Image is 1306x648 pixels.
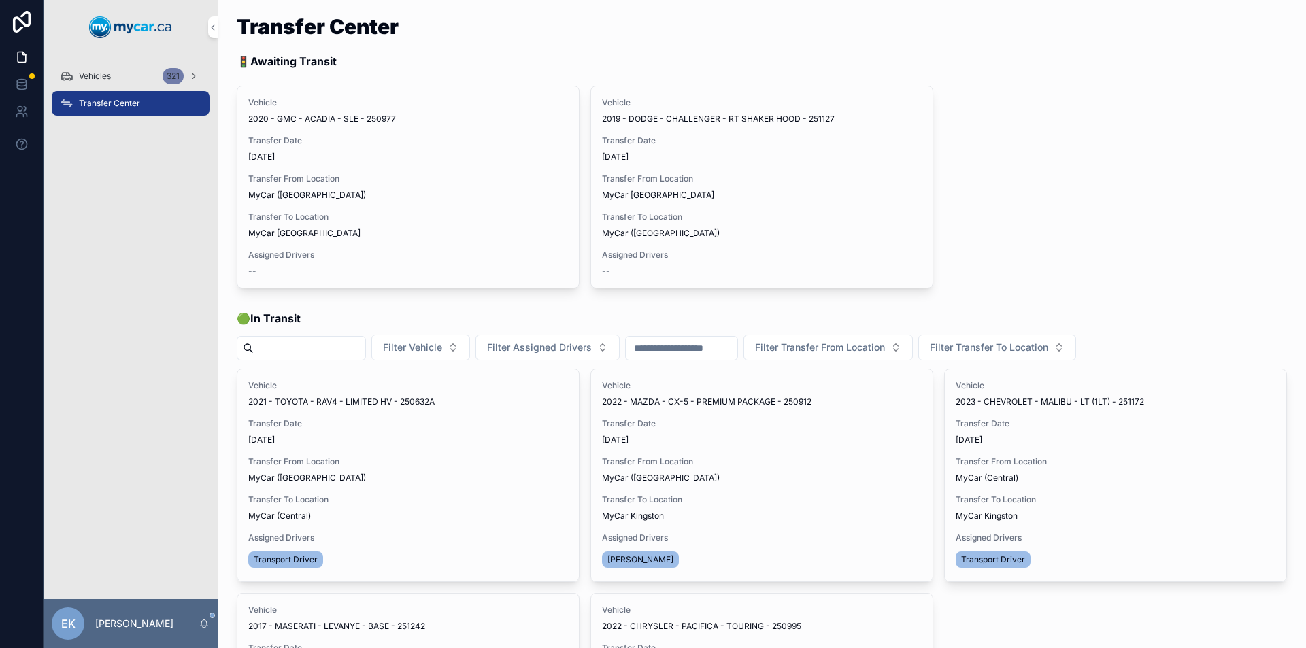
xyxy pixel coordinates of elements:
[602,418,922,429] span: Transfer Date
[602,135,922,146] span: Transfer Date
[602,434,922,445] span: [DATE]
[956,494,1275,505] span: Transfer To Location
[602,604,922,615] span: Vehicle
[930,341,1048,354] span: Filter Transfer To Location
[44,54,218,133] div: scrollable content
[602,621,801,632] span: 2022 - CHRYSLER - PACIFICA - TOURING - 250995
[602,396,811,407] span: 2022 - MAZDA - CX-5 - PREMIUM PACKAGE - 250912
[250,54,337,68] strong: Awaiting Transit
[602,250,922,260] span: Assigned Drivers
[248,380,568,391] span: Vehicle
[237,86,580,288] a: Vehicle2020 - GMC - ACADIA - SLE - 250977Transfer Date[DATE]Transfer From LocationMyCar ([GEOGRAP...
[237,16,399,37] h1: Transfer Center
[602,114,835,124] span: 2019 - DODGE - CHALLENGER - RT SHAKER HOOD - 251127
[89,16,172,38] img: App logo
[956,456,1275,467] span: Transfer From Location
[475,335,620,360] button: Select Button
[248,228,361,239] span: MyCar [GEOGRAPHIC_DATA]
[61,615,76,632] span: EK
[602,494,922,505] span: Transfer To Location
[371,335,470,360] button: Select Button
[602,97,922,108] span: Vehicle
[607,554,673,565] span: [PERSON_NAME]
[956,511,1018,522] span: MyCar Kingston
[248,152,568,163] span: [DATE]
[52,91,210,116] a: Transfer Center
[956,418,1275,429] span: Transfer Date
[602,266,610,277] span: --
[961,554,1025,565] span: Transport Driver
[383,341,442,354] span: Filter Vehicle
[248,190,366,201] span: MyCar ([GEOGRAPHIC_DATA])
[602,380,922,391] span: Vehicle
[237,369,580,582] a: Vehicle2021 - TOYOTA - RAV4 - LIMITED HV - 250632ATransfer Date[DATE]Transfer From LocationMyCar ...
[248,456,568,467] span: Transfer From Location
[248,266,256,277] span: --
[956,380,1275,391] span: Vehicle
[248,211,568,222] span: Transfer To Location
[248,511,311,522] span: MyCar (Central)
[743,335,913,360] button: Select Button
[602,456,922,467] span: Transfer From Location
[602,211,922,222] span: Transfer To Location
[248,473,366,483] span: MyCar ([GEOGRAPHIC_DATA])
[248,114,396,124] span: 2020 - GMC - ACADIA - SLE - 250977
[254,554,318,565] span: Transport Driver
[590,369,933,582] a: Vehicle2022 - MAZDA - CX-5 - PREMIUM PACKAGE - 250912Transfer Date[DATE]Transfer From LocationMyC...
[250,311,301,325] strong: In Transit
[602,532,922,543] span: Assigned Drivers
[237,310,301,326] span: 🟢
[944,369,1287,582] a: Vehicle2023 - CHEVROLET - MALIBU - LT (1LT) - 251172Transfer Date[DATE]Transfer From LocationMyCa...
[956,434,1275,445] span: [DATE]
[590,86,933,288] a: Vehicle2019 - DODGE - CHALLENGER - RT SHAKER HOOD - 251127Transfer Date[DATE]Transfer From Locati...
[602,173,922,184] span: Transfer From Location
[602,473,720,483] span: MyCar ([GEOGRAPHIC_DATA])
[79,98,140,109] span: Transfer Center
[956,473,1018,483] span: MyCar (Central)
[248,434,568,445] span: [DATE]
[237,53,399,69] p: 🚦
[79,71,111,82] span: Vehicles
[602,511,664,522] span: MyCar Kingston
[602,152,922,163] span: [DATE]
[248,494,568,505] span: Transfer To Location
[956,396,1144,407] span: 2023 - CHEVROLET - MALIBU - LT (1LT) - 251172
[755,341,885,354] span: Filter Transfer From Location
[248,135,568,146] span: Transfer Date
[918,335,1076,360] button: Select Button
[956,532,1275,543] span: Assigned Drivers
[602,228,720,239] span: MyCar ([GEOGRAPHIC_DATA])
[163,68,184,84] div: 321
[95,617,173,630] p: [PERSON_NAME]
[487,341,592,354] span: Filter Assigned Drivers
[248,604,568,615] span: Vehicle
[248,250,568,260] span: Assigned Drivers
[248,173,568,184] span: Transfer From Location
[248,418,568,429] span: Transfer Date
[602,190,714,201] span: MyCar [GEOGRAPHIC_DATA]
[248,532,568,543] span: Assigned Drivers
[248,97,568,108] span: Vehicle
[248,396,435,407] span: 2021 - TOYOTA - RAV4 - LIMITED HV - 250632A
[52,64,210,88] a: Vehicles321
[248,621,425,632] span: 2017 - MASERATI - LEVANYE - BASE - 251242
